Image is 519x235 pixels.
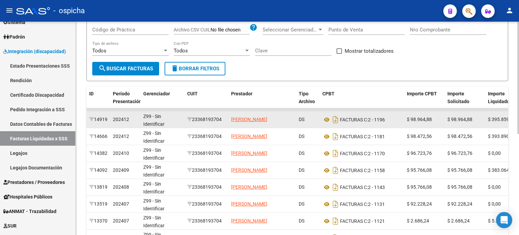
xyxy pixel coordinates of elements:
[331,216,340,227] i: Descargar documento
[141,87,184,116] datatable-header-cell: Gerenciador
[447,117,472,122] span: $ 98.964,88
[53,3,85,18] span: - ospicha
[322,131,401,142] div: 2 - 1181
[113,150,129,156] span: 202410
[322,148,401,159] div: 2 - 1170
[322,199,401,210] div: 2 - 1131
[92,62,159,75] button: Buscar Facturas
[331,114,340,125] i: Descargar documento
[89,133,107,140] div: 14666
[488,150,501,156] span: $ 0,00
[322,165,401,176] div: 2 - 1158
[231,91,252,96] span: Prestador
[5,6,14,15] mat-icon: menu
[447,91,469,104] span: Importe Solicitado
[231,201,267,207] span: [PERSON_NAME]
[113,117,129,122] span: 202412
[331,199,340,210] i: Descargar documento
[407,150,432,156] span: $ 96.723,76
[113,218,129,224] span: 202407
[505,6,514,15] mat-icon: person
[407,134,432,139] span: $ 98.472,56
[89,116,107,123] div: 14919
[299,184,304,190] span: DS
[113,167,129,173] span: 202409
[299,201,304,207] span: DS
[98,64,106,72] mat-icon: search
[171,64,179,72] mat-icon: delete
[3,19,25,26] span: Sistema
[231,134,267,139] span: [PERSON_NAME]
[187,200,226,208] div: 23368193704
[488,167,516,173] span: $ 383.064,32
[407,91,437,96] span: Importe CPBT
[447,218,470,224] span: $ 2.686,24
[231,117,267,122] span: [PERSON_NAME]
[299,167,304,173] span: DS
[340,185,368,190] span: FACTURAS C:
[187,149,226,157] div: 23368193704
[331,182,340,193] i: Descargar documento
[322,91,335,96] span: CPBT
[3,33,25,41] span: Padrón
[231,167,267,173] span: [PERSON_NAME]
[340,168,368,173] span: FACTURAS C:
[113,134,129,139] span: 202412
[86,87,110,116] datatable-header-cell: ID
[447,201,472,207] span: $ 92.228,24
[3,208,56,215] span: ANMAT - Trazabilidad
[320,87,404,116] datatable-header-cell: CPBT
[488,117,516,122] span: $ 395.859,52
[3,193,52,201] span: Hospitales Públicos
[113,201,129,207] span: 202407
[407,167,432,173] span: $ 95.766,08
[340,202,368,207] span: FACTURAS C:
[187,133,226,140] div: 23368193704
[92,48,106,54] span: Todos
[331,165,340,176] i: Descargar documento
[407,218,429,224] span: $ 2.686,24
[231,184,267,190] span: [PERSON_NAME]
[299,134,304,139] span: DS
[488,201,501,207] span: $ 0,00
[340,218,368,224] span: FACTURAS C:
[231,218,267,224] span: [PERSON_NAME]
[340,134,368,139] span: FACTURAS C:
[445,87,485,116] datatable-header-cell: Importe Solicitado
[299,91,315,104] span: Tipo Archivo
[322,182,401,193] div: 2 - 1143
[187,183,226,191] div: 23368193704
[165,62,225,75] button: Borrar Filtros
[3,222,17,230] span: SUR
[89,200,107,208] div: 13519
[143,215,165,228] span: Z99 - Sin Identificar
[89,166,107,174] div: 14092
[143,131,165,144] span: Z99 - Sin Identificar
[407,184,432,190] span: $ 95.766,08
[488,184,501,190] span: $ 0,00
[89,183,107,191] div: 13819
[447,184,472,190] span: $ 95.766,08
[143,114,165,127] span: Z99 - Sin Identificar
[187,166,226,174] div: 23368193704
[143,147,165,161] span: Z99 - Sin Identificar
[113,184,129,190] span: 202408
[496,212,512,228] div: Open Intercom Messenger
[488,134,516,139] span: $ 393.890,24
[447,134,472,139] span: $ 98.472,56
[174,48,188,54] span: Todos
[447,167,472,173] span: $ 95.766,08
[488,91,510,104] span: Importe Liquidado
[211,27,249,33] input: Archivo CSV CUIL
[143,91,170,96] span: Gerenciador
[407,117,432,122] span: $ 98.964,88
[345,47,394,55] span: Mostrar totalizadores
[331,148,340,159] i: Descargar documento
[171,66,219,72] span: Borrar Filtros
[113,91,142,104] span: Período Presentación
[143,198,165,211] span: Z99 - Sin Identificar
[98,66,153,72] span: Buscar Facturas
[322,114,401,125] div: 2 - 1196
[143,181,165,194] span: Z99 - Sin Identificar
[249,23,257,31] mat-icon: help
